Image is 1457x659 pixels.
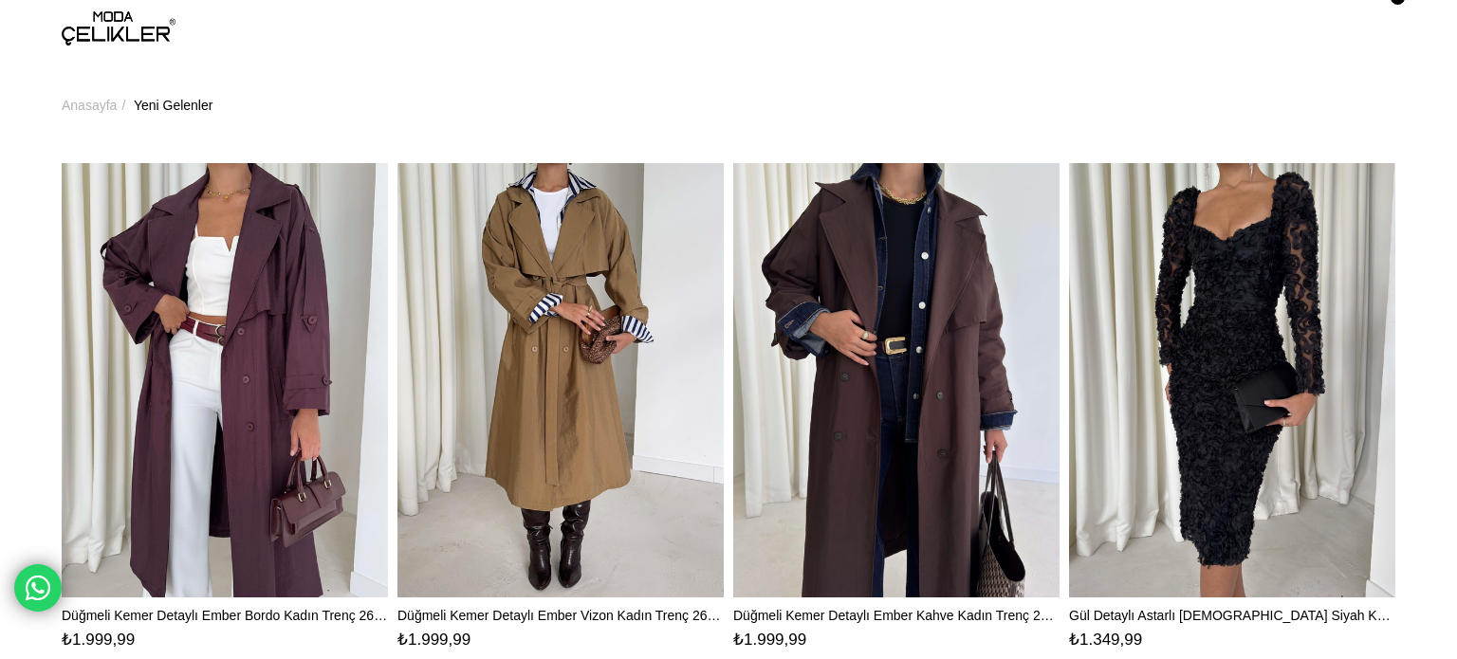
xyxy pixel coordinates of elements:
a: Düğmeli Kemer Detaylı Ember Kahve Kadın Trenç 26K014 [733,607,1060,624]
img: Gül Detaylı Astarlı Christiana Siyah Kadın Elbise 26K009 [1069,163,1395,597]
a: Anasayfa [62,57,117,154]
a: Yeni Gelenler [134,57,213,154]
span: ₺1.999,99 [733,631,806,649]
span: ₺1.999,99 [62,631,135,649]
img: Düğmeli Kemer Detaylı Ember Bordo Kadın Trenç 26K014 [62,163,388,597]
li: > [62,57,130,154]
span: ₺1.349,99 [1069,631,1142,649]
span: ₺1.999,99 [397,631,470,649]
a: Düğmeli Kemer Detaylı Ember Vizon Kadın Trenç 26K014 [397,607,724,624]
img: logo [62,11,175,46]
img: Düğmeli Kemer Detaylı Ember Vizon Kadın Trenç 26K014 [397,163,724,597]
a: Düğmeli Kemer Detaylı Ember Bordo Kadın Trenç 26K014 [62,607,388,624]
a: Gül Detaylı Astarlı [DEMOGRAPHIC_DATA] Siyah Kadın Elbise 26K009 [1069,607,1395,624]
img: Düğmeli Kemer Detaylı Ember Kahve Kadın Trenç 26K014 [733,163,1060,597]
